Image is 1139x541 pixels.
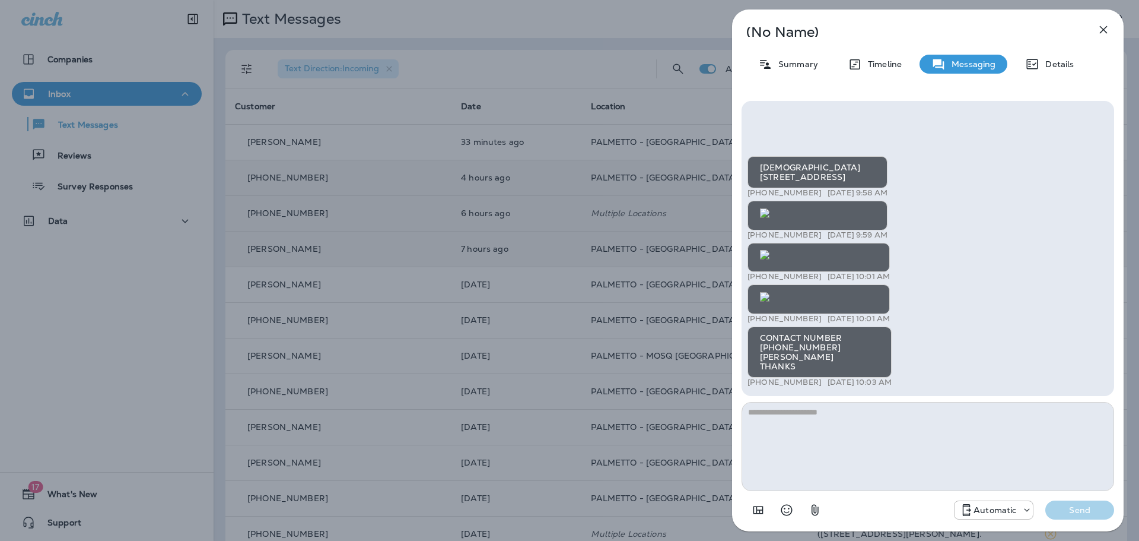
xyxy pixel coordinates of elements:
[747,378,822,387] p: [PHONE_NUMBER]
[747,156,887,188] div: [DEMOGRAPHIC_DATA] [STREET_ADDRESS]
[946,59,995,69] p: Messaging
[746,498,770,522] button: Add in a premade template
[760,292,769,302] img: twilio-download
[775,498,798,522] button: Select an emoji
[746,27,1070,37] p: (No Name)
[828,314,890,324] p: [DATE] 10:01 AM
[828,188,887,198] p: [DATE] 9:58 AM
[1039,59,1074,69] p: Details
[747,272,822,281] p: [PHONE_NUMBER]
[760,250,769,260] img: twilio-download
[828,230,887,240] p: [DATE] 9:59 AM
[760,208,769,218] img: twilio-download
[747,188,822,198] p: [PHONE_NUMBER]
[862,59,902,69] p: Timeline
[828,378,892,387] p: [DATE] 10:03 AM
[973,505,1016,515] p: Automatic
[772,59,818,69] p: Summary
[747,327,892,378] div: CONTACT NUMBER [PHONE_NUMBER] [PERSON_NAME] THANKS
[828,272,890,281] p: [DATE] 10:01 AM
[747,230,822,240] p: [PHONE_NUMBER]
[747,314,822,324] p: [PHONE_NUMBER]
